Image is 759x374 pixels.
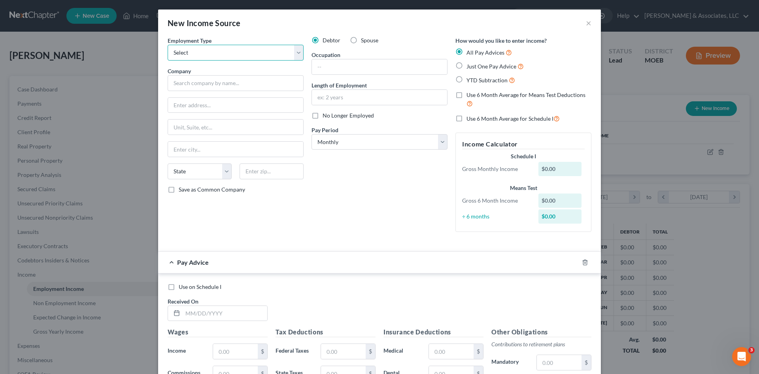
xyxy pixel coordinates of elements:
label: Length of Employment [312,81,367,89]
input: Unit, Suite, etc... [168,120,303,135]
div: Gross Monthly Income [458,165,534,173]
input: Search company by name... [168,75,304,91]
span: All Pay Advices [466,49,504,56]
span: Pay Period [312,127,338,133]
p: Contributions to retirement plans [491,340,591,348]
input: -- [312,59,447,74]
div: $ [366,344,375,359]
h5: Tax Deductions [276,327,376,337]
div: $0.00 [538,194,582,208]
div: ÷ 6 months [458,213,534,220]
span: YTD Subtraction [466,77,508,84]
label: Occupation [312,51,340,59]
span: No Longer Employed [323,112,374,119]
input: ex: 2 years [312,90,447,105]
div: $0.00 [538,209,582,224]
span: Save as Common Company [179,186,245,193]
button: × [586,18,591,28]
input: Enter city... [168,142,303,157]
div: New Income Source [168,17,241,28]
input: 0.00 [213,344,258,359]
span: Use 6 Month Average for Means Test Deductions [466,91,585,98]
div: Schedule I [462,152,585,160]
input: 0.00 [321,344,366,359]
span: Income [168,347,186,354]
span: Received On [168,298,198,305]
h5: Insurance Deductions [383,327,483,337]
input: Enter address... [168,98,303,113]
span: Company [168,68,191,74]
span: Use 6 Month Average for Schedule I [466,115,553,122]
div: Gross 6 Month Income [458,197,534,205]
span: Employment Type [168,37,211,44]
label: Mandatory [487,355,532,370]
label: Federal Taxes [272,344,317,359]
input: MM/DD/YYYY [183,306,267,321]
span: Just One Pay Advice [466,63,516,70]
h5: Wages [168,327,268,337]
div: Means Test [462,184,585,192]
iframe: Intercom live chat [732,347,751,366]
input: Enter zip... [240,163,304,179]
span: Debtor [323,37,340,44]
span: Pay Advice [177,258,209,266]
span: 3 [748,347,755,353]
h5: Other Obligations [491,327,591,337]
span: Spouse [361,37,378,44]
label: Medical [379,344,425,359]
label: How would you like to enter income? [455,36,547,45]
span: Use on Schedule I [179,283,221,290]
div: $0.00 [538,162,582,176]
input: 0.00 [429,344,474,359]
div: $ [474,344,483,359]
div: $ [582,355,591,370]
input: 0.00 [537,355,582,370]
h5: Income Calculator [462,139,585,149]
div: $ [258,344,267,359]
